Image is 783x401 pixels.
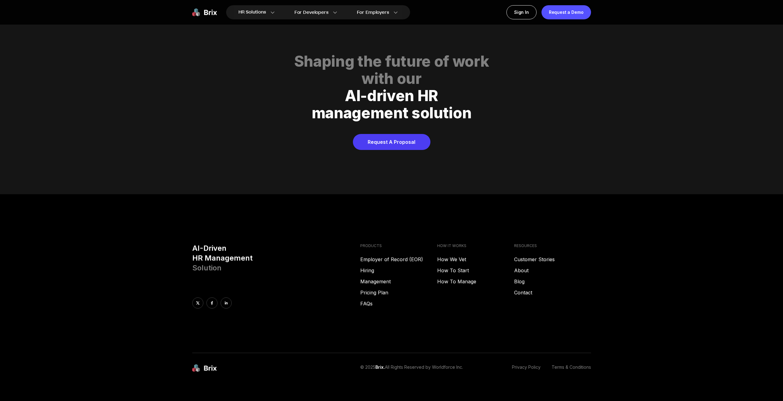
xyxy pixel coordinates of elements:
a: Contact [514,289,591,296]
h3: AI-Driven HR Management [192,243,356,273]
h4: RESOURCES [514,243,591,248]
span: For Employers [357,9,389,16]
h4: HOW IT WORKS [437,243,514,248]
div: with our [200,70,584,87]
a: Sign In [506,5,537,19]
a: Employer of Record (EOR) [360,256,437,263]
a: About [514,267,591,274]
span: For Developers [294,9,329,16]
a: Terms & Conditions [552,364,591,372]
a: Pricing Plan [360,289,437,296]
div: AI-driven HR [200,87,584,104]
a: Blog [514,278,591,285]
p: © 2025 All Rights Reserved by Worldforce Inc. [360,364,463,372]
a: Request a Demo [541,5,591,19]
a: How To Start [437,267,514,274]
a: Hiring [360,267,437,274]
span: Brix. [375,364,385,370]
img: brix [192,364,217,372]
a: How We Vet [437,256,514,263]
span: HR Solutions [238,7,266,17]
a: FAQs [360,300,437,307]
div: management solution [200,104,584,122]
a: Management [360,278,437,285]
div: Shaping the future of work [200,53,584,70]
h4: PRODUCTS [360,243,437,248]
span: Solution [192,263,222,272]
a: How To Manage [437,278,514,285]
a: Privacy Policy [512,364,541,372]
a: Request A Proposal [353,134,430,150]
a: Customer Stories [514,256,591,263]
